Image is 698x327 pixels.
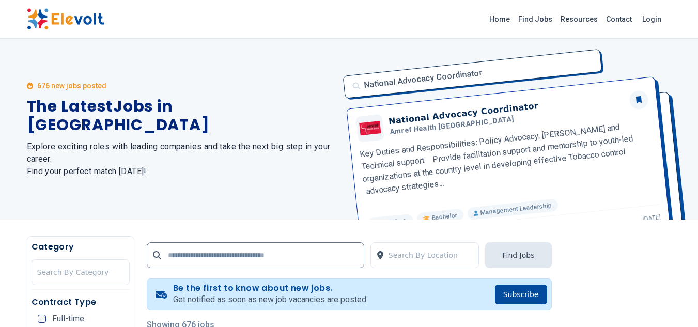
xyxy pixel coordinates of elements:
input: Full-time [38,315,46,323]
button: Find Jobs [485,242,551,268]
a: Login [636,9,668,29]
img: Elevolt [27,8,104,30]
a: Contact [602,11,636,27]
h1: The Latest Jobs in [GEOGRAPHIC_DATA] [27,97,337,134]
span: Full-time [52,315,84,323]
a: Find Jobs [514,11,556,27]
button: Subscribe [495,285,547,304]
a: Home [485,11,514,27]
h5: Contract Type [32,296,130,308]
p: Get notified as soon as new job vacancies are posted. [173,293,368,306]
h2: Explore exciting roles with leading companies and take the next big step in your career. Find you... [27,141,337,178]
h5: Category [32,241,130,253]
a: Resources [556,11,602,27]
h4: Be the first to know about new jobs. [173,283,368,293]
p: 676 new jobs posted [37,81,106,91]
